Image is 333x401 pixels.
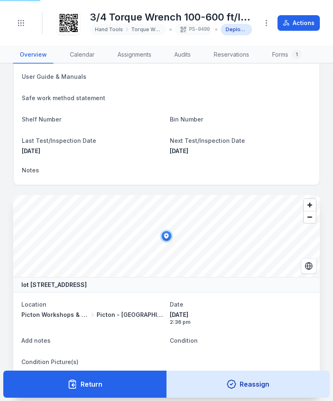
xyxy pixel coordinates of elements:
[166,371,330,398] button: Reassign
[63,46,101,64] a: Calendar
[266,46,308,64] a: Forms1
[90,11,252,24] h1: 3/4 Torque Wrench 100-600 ft/lbs 447
[3,371,167,398] button: Return
[304,199,316,211] button: Zoom in
[207,46,256,64] a: Reservations
[170,147,188,154] time: 17/2/2026, 12:00:00 am
[277,15,320,31] button: Actions
[22,147,40,154] time: 18/8/2025, 12:00:00 am
[13,46,53,64] a: Overview
[22,73,86,80] span: User Guide & Manuals
[170,311,312,325] time: 15/8/2025, 2:36:48 pm
[22,167,39,174] span: Notes
[170,137,245,144] span: Next Test/Inspection Date
[22,94,105,101] span: Safe work method statement
[21,311,163,319] a: Picton Workshops & BaysPicton - [GEOGRAPHIC_DATA]
[304,211,316,223] button: Zoom out
[21,337,51,344] span: Add notes
[111,46,158,64] a: Assignments
[21,358,79,365] span: Condition Picture(s)
[301,258,317,274] button: Switch to Satellite View
[22,147,40,154] span: [DATE]
[170,311,312,319] span: [DATE]
[22,116,61,123] span: Shelf Number
[170,337,198,344] span: Condition
[170,147,188,154] span: [DATE]
[221,24,252,35] div: Deployed
[21,301,46,308] span: Location
[95,26,123,33] span: Hand Tools
[291,50,301,60] div: 1
[170,116,203,123] span: Bin Number
[175,24,211,35] div: PS-0490
[13,195,320,277] canvas: Map
[97,311,164,319] span: Picton - [GEOGRAPHIC_DATA]
[131,26,161,33] span: Torque Wrench
[22,137,96,144] span: Last Test/Inspection Date
[170,301,183,308] span: Date
[21,281,87,289] strong: lot [STREET_ADDRESS]
[168,46,197,64] a: Audits
[170,319,312,325] span: 2:36 pm
[21,311,88,319] span: Picton Workshops & Bays
[13,15,29,31] button: Toggle navigation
